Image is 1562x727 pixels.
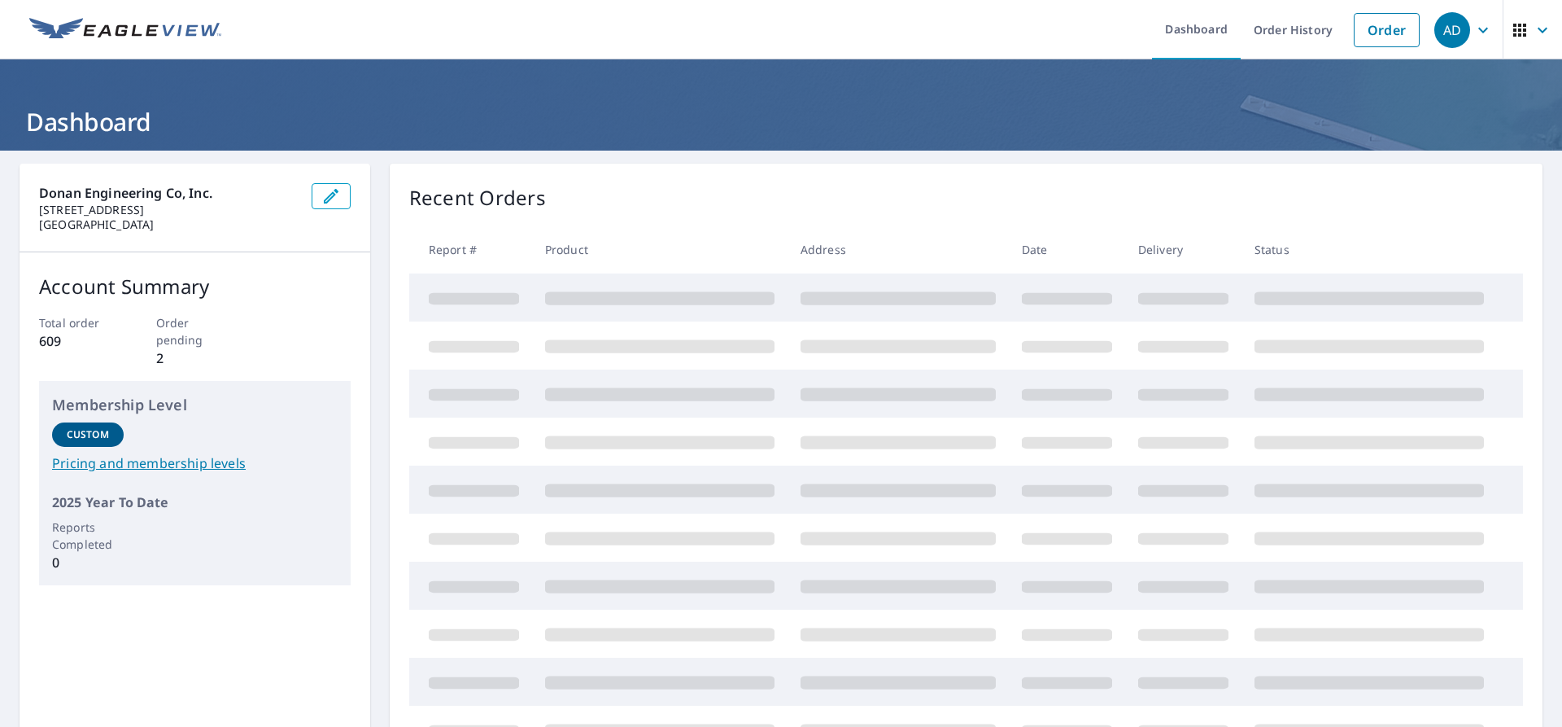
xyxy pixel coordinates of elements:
p: 2025 Year To Date [52,493,338,512]
th: Date [1009,226,1125,274]
th: Status [1241,226,1497,274]
p: [GEOGRAPHIC_DATA] [39,217,299,232]
th: Address [788,226,1009,274]
p: Recent Orders [409,183,546,212]
p: Total order [39,314,117,331]
th: Product [532,226,788,274]
p: Donan Engineering Co, Inc. [39,183,299,203]
h1: Dashboard [20,105,1542,138]
p: [STREET_ADDRESS] [39,203,299,217]
th: Report # [409,226,532,274]
p: 2 [156,348,234,368]
div: AD [1434,12,1470,48]
p: Reports Completed [52,519,124,553]
a: Order [1354,13,1420,47]
p: 609 [39,331,117,351]
p: Order pending [156,314,234,348]
img: EV Logo [29,18,221,42]
a: Pricing and membership levels [52,453,338,473]
p: Custom [67,427,109,442]
th: Delivery [1125,226,1241,274]
p: Account Summary [39,272,351,301]
p: 0 [52,553,124,572]
p: Membership Level [52,394,338,416]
